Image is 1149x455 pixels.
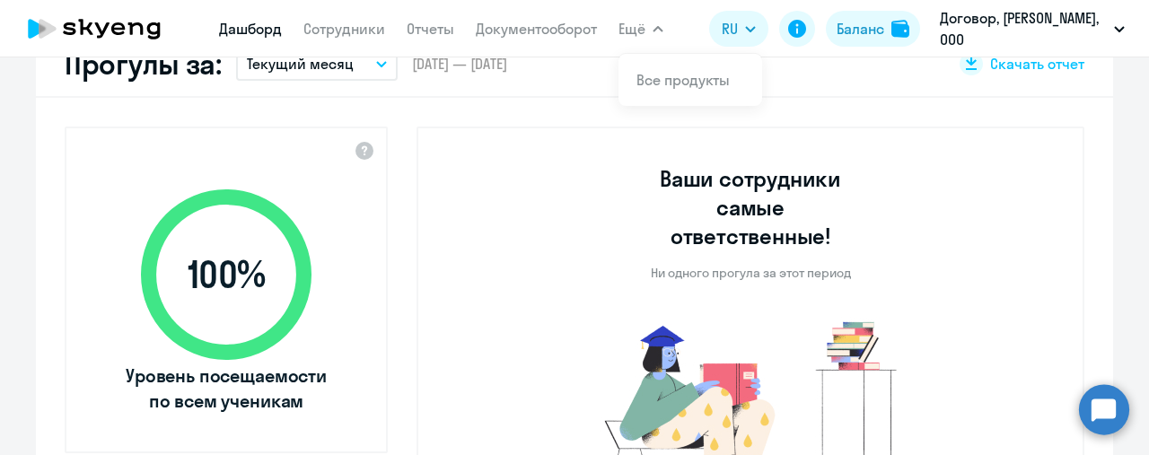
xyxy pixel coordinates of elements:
button: Текущий месяц [236,47,398,81]
button: Ещё [618,11,663,47]
a: Все продукты [636,71,730,89]
h3: Ваши сотрудники самые ответственные! [636,164,866,250]
p: Договор, [PERSON_NAME], ООО [940,7,1107,50]
a: Отчеты [407,20,454,38]
span: Уровень посещаемости по всем ученикам [123,363,329,414]
span: 100 % [123,253,329,296]
span: Ещё [618,18,645,39]
p: Текущий месяц [247,53,354,74]
span: [DATE] — [DATE] [412,54,507,74]
button: RU [709,11,768,47]
img: balance [891,20,909,38]
div: Баланс [837,18,884,39]
span: Скачать отчет [990,54,1084,74]
p: Ни одного прогула за этот период [651,265,851,281]
button: Договор, [PERSON_NAME], ООО [931,7,1134,50]
button: Балансbalance [826,11,920,47]
h2: Прогулы за: [65,46,222,82]
a: Дашборд [219,20,282,38]
span: RU [722,18,738,39]
a: Сотрудники [303,20,385,38]
a: Документооборот [476,20,597,38]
